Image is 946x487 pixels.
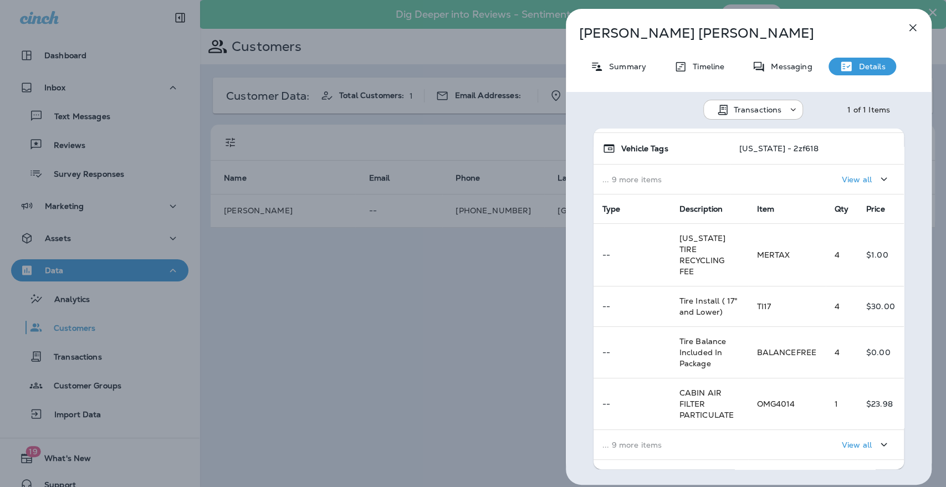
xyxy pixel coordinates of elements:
p: $1.00 [866,250,895,259]
span: 4 [835,347,840,357]
p: -- [602,399,662,408]
button: View all [837,169,895,189]
p: Summary [604,62,646,71]
span: BALANCEFREE [757,347,817,357]
p: -- [602,348,662,357]
span: Price [866,204,885,214]
span: Qty [835,204,848,214]
span: 1 [835,399,838,409]
p: [PERSON_NAME] [PERSON_NAME] [579,25,882,41]
span: TI17 [757,301,771,311]
span: Vehicle Tags [621,144,668,153]
span: Item [757,204,775,214]
span: [US_STATE] TIRE RECYCLING FEE [679,233,725,276]
p: View all [842,175,872,184]
p: $30.00 [866,302,895,311]
p: -- [602,250,662,259]
span: 4 [835,301,840,311]
p: [US_STATE] - 2zf618 [739,144,819,153]
span: Tire Balance Included In Package [679,336,727,368]
p: Transactions [734,105,782,114]
p: -- [602,302,662,311]
p: $23.98 [866,399,895,408]
button: View all [837,434,895,455]
p: Messaging [765,62,812,71]
span: OMG4014 [757,399,795,409]
p: Timeline [687,62,724,71]
span: Tire Install ( 17" and Lower) [679,296,738,317]
p: $0.00 [866,348,895,357]
span: 4 [835,250,840,260]
div: 1 of 1 Items [847,105,890,114]
p: ... 9 more items [602,175,722,184]
p: Details [853,62,885,71]
span: MERTAX [757,250,790,260]
span: Type [602,204,621,214]
p: View all [842,440,872,449]
span: CABIN AIR FILTER PARTICULATE [679,388,734,420]
p: ... 9 more items [602,440,739,449]
span: Description [679,204,723,214]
